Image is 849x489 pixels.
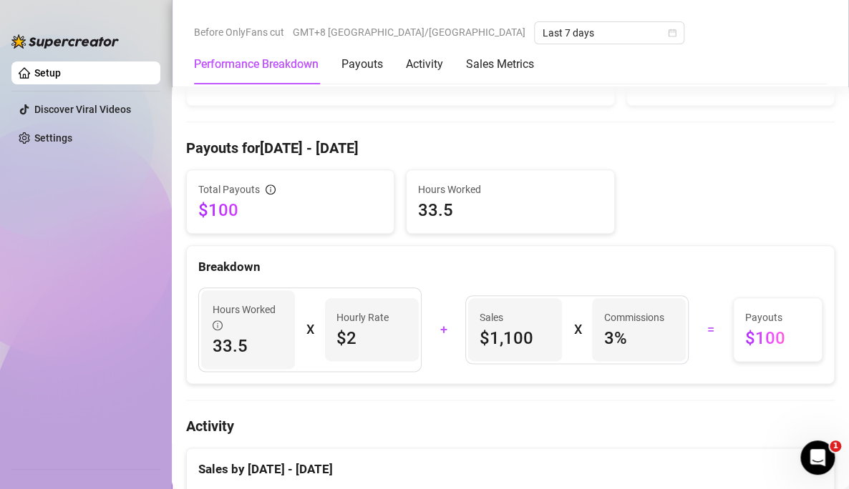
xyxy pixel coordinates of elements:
span: Sales [480,310,550,325]
span: 3 % [603,327,674,350]
h4: Payouts for [DATE] - [DATE] [186,138,835,158]
span: info-circle [213,320,223,330]
span: Payouts [745,310,810,325]
div: Breakdown [198,257,823,277]
span: GMT+8 [GEOGRAPHIC_DATA]/[GEOGRAPHIC_DATA] [293,21,525,43]
span: info-circle [266,184,276,194]
span: $100 [745,327,810,350]
span: 33.5 [418,199,602,222]
span: $100 [198,199,382,222]
a: Settings [34,132,72,144]
h4: Activity [186,416,835,436]
div: X [573,318,581,341]
span: 33.5 [213,335,283,357]
iframe: Intercom live chat [800,440,835,475]
div: + [430,318,457,341]
span: Before OnlyFans cut [194,21,284,43]
div: Sales Metrics [466,56,534,73]
span: Last 7 days [543,22,676,44]
a: Setup [34,67,61,79]
span: $1,100 [480,327,550,350]
span: calendar [668,29,676,37]
a: Discover Viral Videos [34,104,131,115]
span: 1 [830,440,841,452]
div: Payouts [341,56,383,73]
div: Sales by [DATE] - [DATE] [198,448,823,479]
div: Performance Breakdown [194,56,319,73]
div: X [306,318,314,341]
article: Hourly Rate [336,310,389,325]
span: Hours Worked [213,302,283,333]
span: Total Payouts [198,182,260,197]
span: Hours Worked [418,182,602,197]
div: = [697,318,724,341]
span: $2 [336,327,407,350]
img: logo-BBDzfeDw.svg [11,34,119,49]
div: Activity [406,56,443,73]
article: Commissions [603,310,664,325]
